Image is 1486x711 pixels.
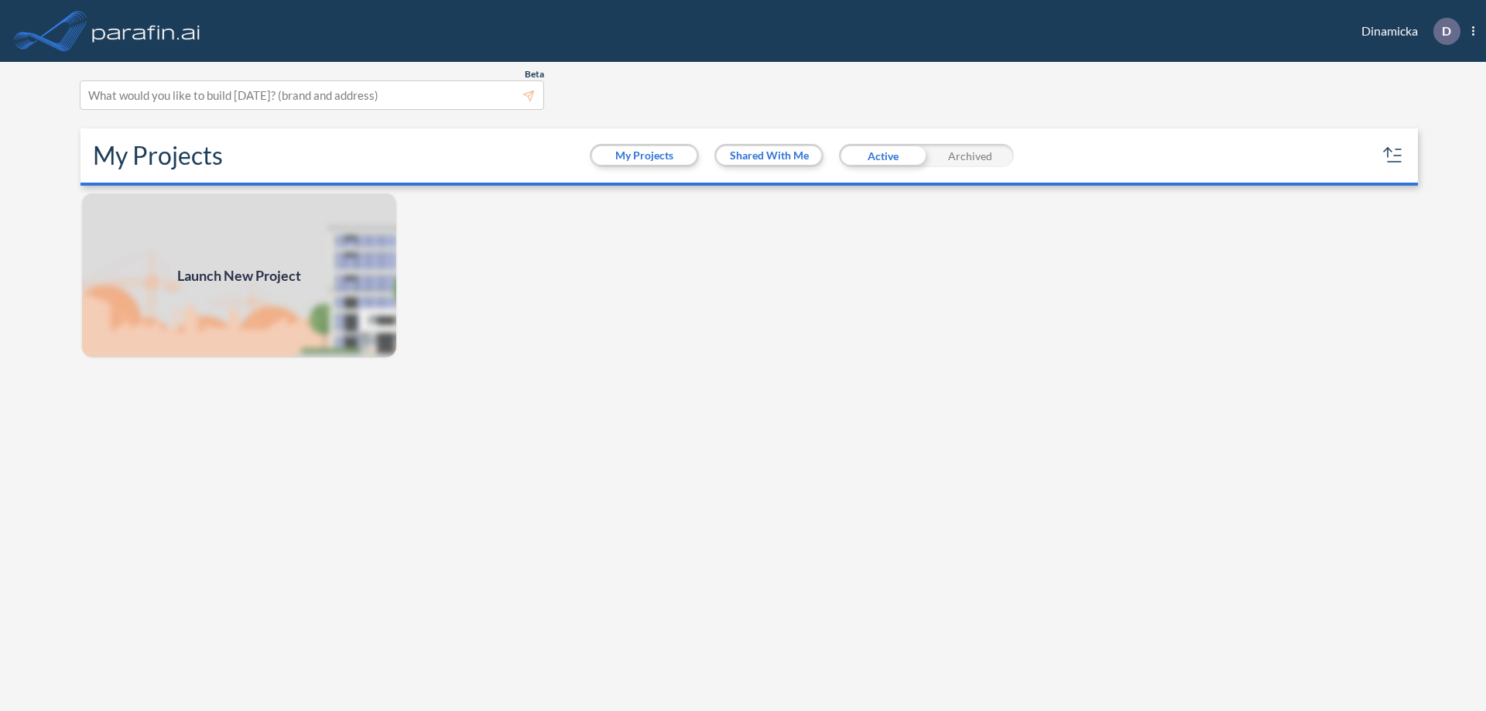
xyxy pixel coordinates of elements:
[177,265,301,286] span: Launch New Project
[926,144,1014,167] div: Archived
[80,192,398,359] img: add
[592,146,697,165] button: My Projects
[1381,143,1406,168] button: sort
[525,68,544,80] span: Beta
[80,192,398,359] a: Launch New Project
[89,15,204,46] img: logo
[1442,24,1451,38] p: D
[717,146,821,165] button: Shared With Me
[93,141,223,170] h2: My Projects
[1338,18,1474,45] div: Dinamicka
[839,144,926,167] div: Active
